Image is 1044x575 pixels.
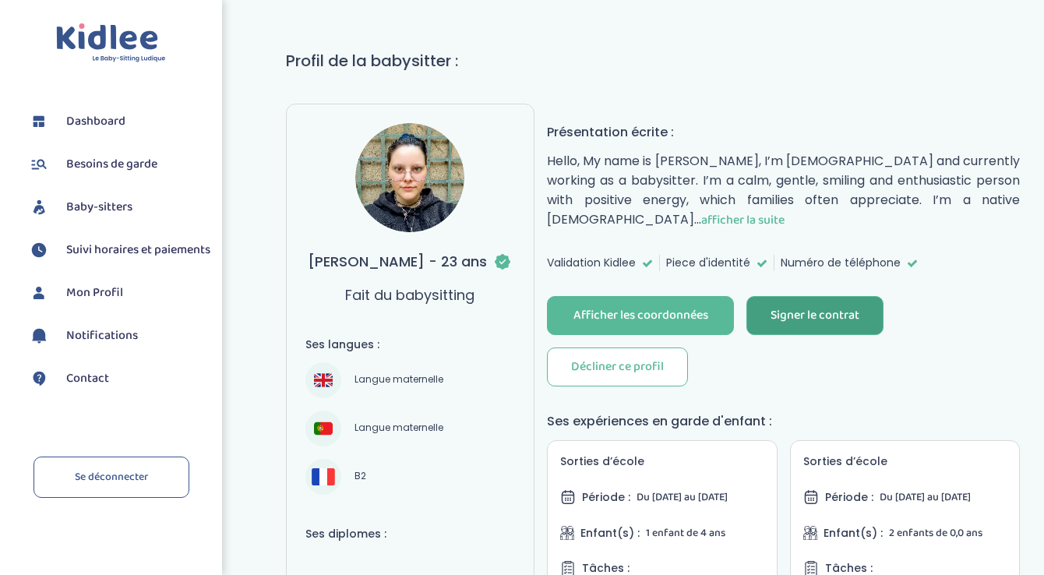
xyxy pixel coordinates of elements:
[27,238,210,262] a: Suivi horaires et paiements
[286,49,1032,72] h1: Profil de la babysitter :
[803,453,1007,470] h5: Sorties d’école
[66,241,210,259] span: Suivi horaires et paiements
[27,324,51,347] img: notification.svg
[27,324,210,347] a: Notifications
[27,281,210,305] a: Mon Profil
[889,524,982,541] span: 2 enfants de 0,0 ans
[27,281,51,305] img: profil.svg
[27,110,210,133] a: Dashboard
[547,255,636,271] span: Validation Kidlee
[666,255,750,271] span: Piece d'identité
[573,307,708,325] div: Afficher les coordonnées
[349,371,449,390] span: Langue maternelle
[547,347,688,386] button: Décliner ce profil
[349,467,372,486] span: B2
[66,155,157,174] span: Besoins de garde
[66,198,132,217] span: Baby-sitters
[349,419,449,438] span: Langue maternelle
[771,307,859,325] div: Signer le contrat
[305,337,515,353] h4: Ses langues :
[308,251,512,272] h3: [PERSON_NAME] - 23 ans
[582,489,630,506] span: Période :
[560,453,764,470] h5: Sorties d’école
[824,525,883,541] span: Enfant(s) :
[27,153,210,176] a: Besoins de garde
[27,367,210,390] a: Contact
[580,525,640,541] span: Enfant(s) :
[345,284,474,305] p: Fait du babysitting
[547,296,734,335] button: Afficher les coordonnées
[66,369,109,388] span: Contact
[66,284,123,302] span: Mon Profil
[27,196,210,219] a: Baby-sitters
[880,489,971,506] span: Du [DATE] au [DATE]
[825,489,873,506] span: Période :
[547,122,1020,142] h4: Présentation écrite :
[27,110,51,133] img: dashboard.svg
[314,371,333,390] img: Anglais
[355,123,464,232] img: avatar
[571,358,664,376] div: Décliner ce profil
[314,419,333,438] img: Portugais
[66,326,138,345] span: Notifications
[646,524,725,541] span: 1 enfant de 4 ans
[746,296,884,335] button: Signer le contrat
[781,255,901,271] span: Numéro de téléphone
[701,210,785,230] span: afficher la suite
[27,196,51,219] img: babysitters.svg
[305,526,515,542] h4: Ses diplomes :
[34,457,189,498] a: Se déconnecter
[56,23,166,63] img: logo.svg
[547,151,1020,230] p: Hello, My name is [PERSON_NAME], I’m [DEMOGRAPHIC_DATA] and currently working as a babysitter. I’...
[637,489,728,506] span: Du [DATE] au [DATE]
[27,238,51,262] img: suivihoraire.svg
[27,153,51,176] img: besoin.svg
[27,367,51,390] img: contact.svg
[547,411,1020,431] h4: Ses expériences en garde d'enfant :
[312,468,335,485] img: Français
[66,112,125,131] span: Dashboard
